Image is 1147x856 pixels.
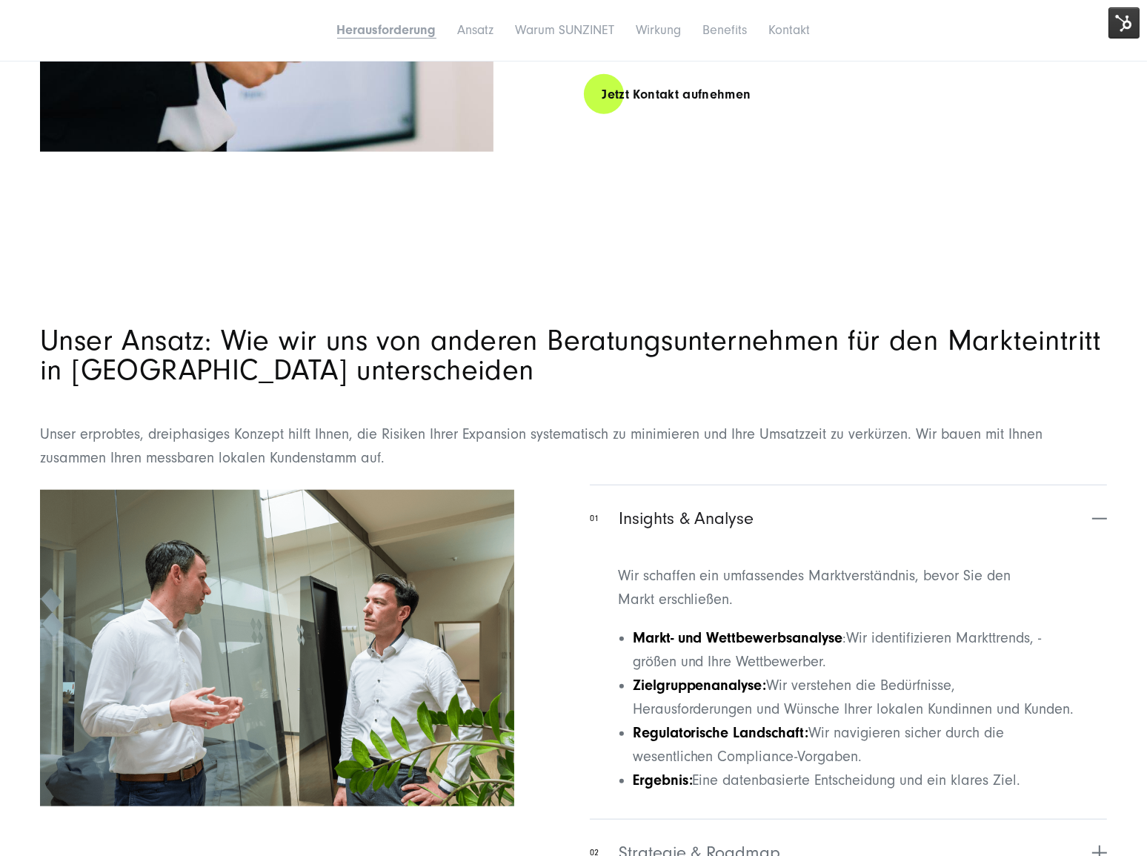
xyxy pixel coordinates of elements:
span: 01 [590,512,599,525]
a: Kontakt [769,22,811,38]
a: Benefits [703,22,748,38]
a: Wirkung [636,22,682,38]
strong: Ergebnis: [633,772,693,789]
a: Warum SUNZINET [516,22,615,38]
strong: Zielgruppenanalyse: [633,677,767,694]
a: Herausforderung [337,22,436,38]
li: Wir identifizieren Markttrends, -größen und Ihre Wettbewerber. [633,626,1079,674]
strong: Markt- und Wettbewerbsanalyse [633,629,843,646]
a: Ansatz [458,22,494,38]
li: Eine datenbasierte Entscheidung und ein klares Ziel. [633,769,1079,792]
span: : [633,630,847,646]
img: HubSpot Tools-Menüschalter [1108,7,1140,39]
li: Wir navigieren sicher durch die wesentlichen Compliance-Vorgaben. [633,721,1079,769]
button: 01Insights & Analyse [590,485,1107,552]
li: Wir verstehen die Bedürfnisse, Herausforderungen und Wünsche Ihrer lokalen Kundinnen und Kunden. [633,674,1079,721]
strong: Regulatorische Landschaft: [633,724,809,741]
a: Jetzt Kontakt aufnehmen [584,73,768,116]
h2: Unser Ansatz: Wie wir uns von anderen Beratungsunternehmen für den Markteintritt in [GEOGRAPHIC_D... [40,326,1107,385]
img: Zwei Fachleute führen in einem modernen Büroraum eine Diskussion. Ein Mann spricht und gestikulie... [40,490,514,806]
span: Insights & Analyse [619,505,754,532]
span: Wir schaffen ein umfassendes Marktverständnis, bevor Sie den Markt erschließen. [618,568,1011,608]
p: Unser erprobtes, dreiphasiges Konzept hilft Ihnen, die Risiken Ihrer Expansion systematisch zu mi... [40,422,1107,470]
